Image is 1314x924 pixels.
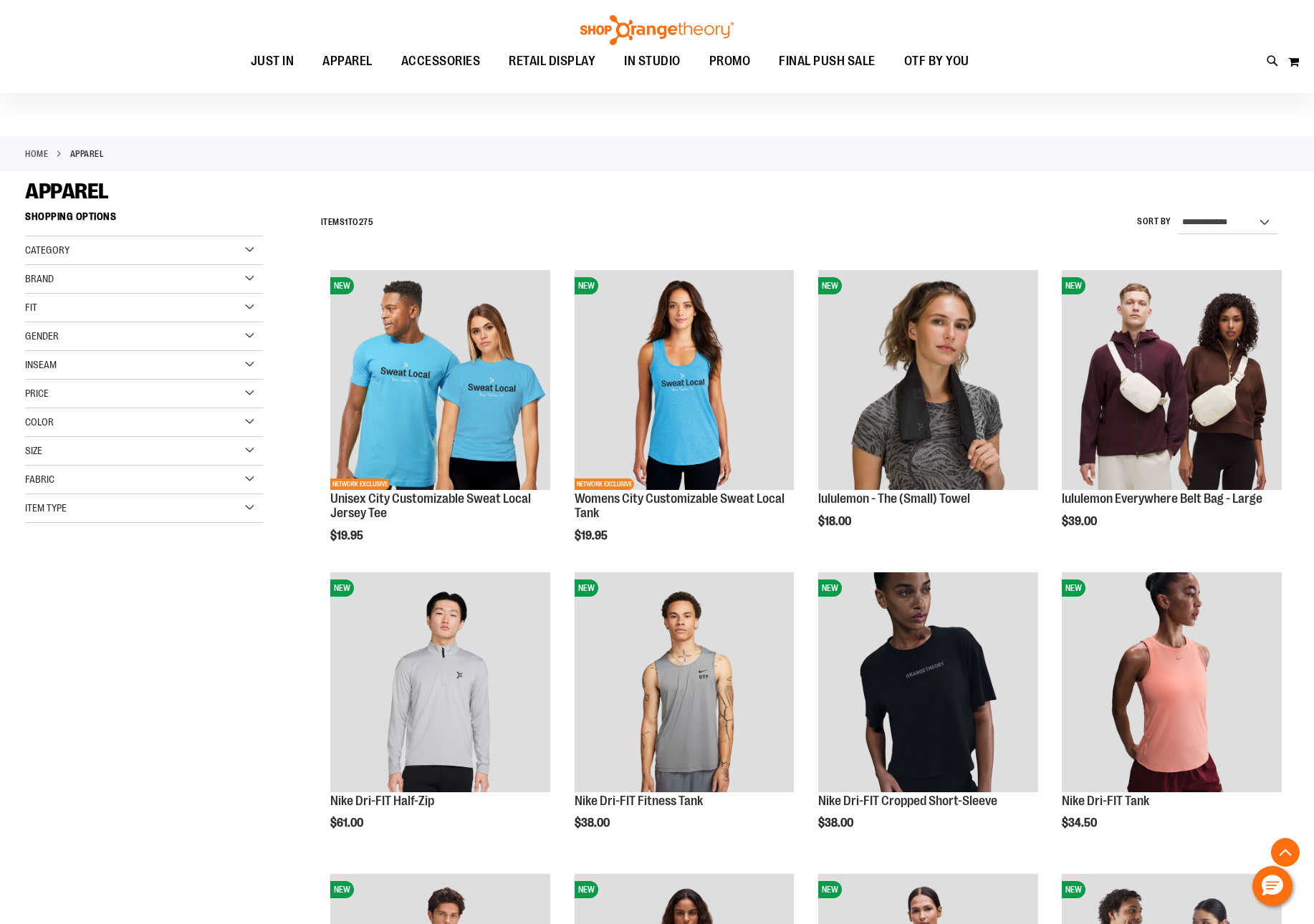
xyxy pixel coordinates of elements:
[25,273,54,284] span: Brand
[818,579,842,597] span: NEW
[251,45,294,77] span: JUST IN
[764,45,890,78] a: FINAL PUSH SALE
[567,565,802,866] div: product
[1062,515,1099,528] span: $39.00
[575,491,785,520] a: Womens City Customizable Sweat Local Tank
[818,572,1038,794] a: Nike Dri-FIT Cropped Short-SleeveNEW
[1062,270,1282,490] img: lululemon Everywhere Belt Bag - Large
[236,45,309,78] a: JUST IN
[25,416,54,428] span: Color
[575,881,598,898] span: NEW
[1271,838,1300,867] button: Back To Top
[330,270,550,490] img: Unisex City Customizable Fine Jersey Tee
[575,794,703,808] a: Nike Dri-FIT Fitness Tank
[567,263,802,578] div: product
[387,45,495,78] a: ACCESSORIES
[818,794,997,808] a: Nike Dri-FIT Cropped Short-Sleeve
[575,529,610,542] span: $19.95
[323,263,557,578] div: product
[25,148,48,160] a: Home
[811,263,1045,564] div: product
[890,45,984,78] a: OTF BY YOU
[330,794,434,808] a: Nike Dri-FIT Half-Zip
[578,15,736,45] img: Shop Orangetheory
[330,270,550,492] a: Unisex City Customizable Fine Jersey TeeNEWNETWORK EXCLUSIVE
[1137,216,1171,228] label: Sort By
[695,45,765,78] a: PROMO
[575,270,795,492] a: City Customizable Perfect Racerback TankNEWNETWORK EXCLUSIVE
[330,491,531,520] a: Unisex City Customizable Sweat Local Jersey Tee
[330,817,365,829] span: $61.00
[575,270,795,490] img: City Customizable Perfect Racerback Tank
[401,45,481,77] span: ACCESSORIES
[811,565,1045,866] div: product
[330,572,550,792] img: Nike Dri-FIT Half-Zip
[330,277,354,294] span: NEW
[330,529,365,542] span: $19.95
[1062,491,1262,506] a: lululemon Everywhere Belt Bag - Large
[575,817,612,829] span: $38.00
[575,277,598,294] span: NEW
[575,572,795,792] img: Nike Dri-FIT Fitness Tank
[1062,579,1085,597] span: NEW
[818,270,1038,490] img: lululemon - The (Small) Towel
[1062,572,1282,792] img: Nike Dri-FIT Tank
[323,565,557,866] div: product
[1062,817,1099,829] span: $34.50
[818,491,970,506] a: lululemon - The (Small) Towel
[779,45,876,77] span: FINAL PUSH SALE
[575,478,634,490] span: NETWORK EXCLUSIVE
[25,244,69,256] span: Category
[1055,263,1289,564] div: product
[25,388,49,399] span: Price
[70,148,105,160] strong: APPAREL
[709,45,751,77] span: PROMO
[25,473,54,485] span: Fabric
[330,572,550,794] a: Nike Dri-FIT Half-ZipNEW
[1062,270,1282,492] a: lululemon Everywhere Belt Bag - LargeNEW
[494,45,610,78] a: RETAIL DISPLAY
[1062,794,1149,808] a: Nike Dri-FIT Tank
[818,270,1038,492] a: lululemon - The (Small) TowelNEW
[818,277,842,294] span: NEW
[330,579,354,597] span: NEW
[25,330,59,342] span: Gender
[25,502,67,514] span: Item Type
[1252,866,1293,906] button: Hello, have a question? Let’s chat.
[1062,277,1085,294] span: NEW
[308,45,387,77] a: APPAREL
[322,45,373,77] span: APPAREL
[359,217,374,227] span: 275
[25,359,57,370] span: Inseam
[610,45,695,78] a: IN STUDIO
[330,478,390,490] span: NETWORK EXCLUSIVE
[818,817,855,829] span: $38.00
[25,204,263,236] strong: Shopping Options
[624,45,681,77] span: IN STUDIO
[1062,881,1085,898] span: NEW
[904,45,969,77] span: OTF BY YOU
[509,45,595,77] span: RETAIL DISPLAY
[818,515,853,528] span: $18.00
[321,211,374,234] h2: Items to
[345,217,348,227] span: 1
[330,881,354,898] span: NEW
[575,572,795,794] a: Nike Dri-FIT Fitness TankNEW
[575,579,598,597] span: NEW
[25,302,37,313] span: Fit
[818,572,1038,792] img: Nike Dri-FIT Cropped Short-Sleeve
[1055,565,1289,866] div: product
[25,179,109,203] span: APPAREL
[1062,572,1282,794] a: Nike Dri-FIT TankNEW
[818,881,842,898] span: NEW
[25,445,42,456] span: Size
